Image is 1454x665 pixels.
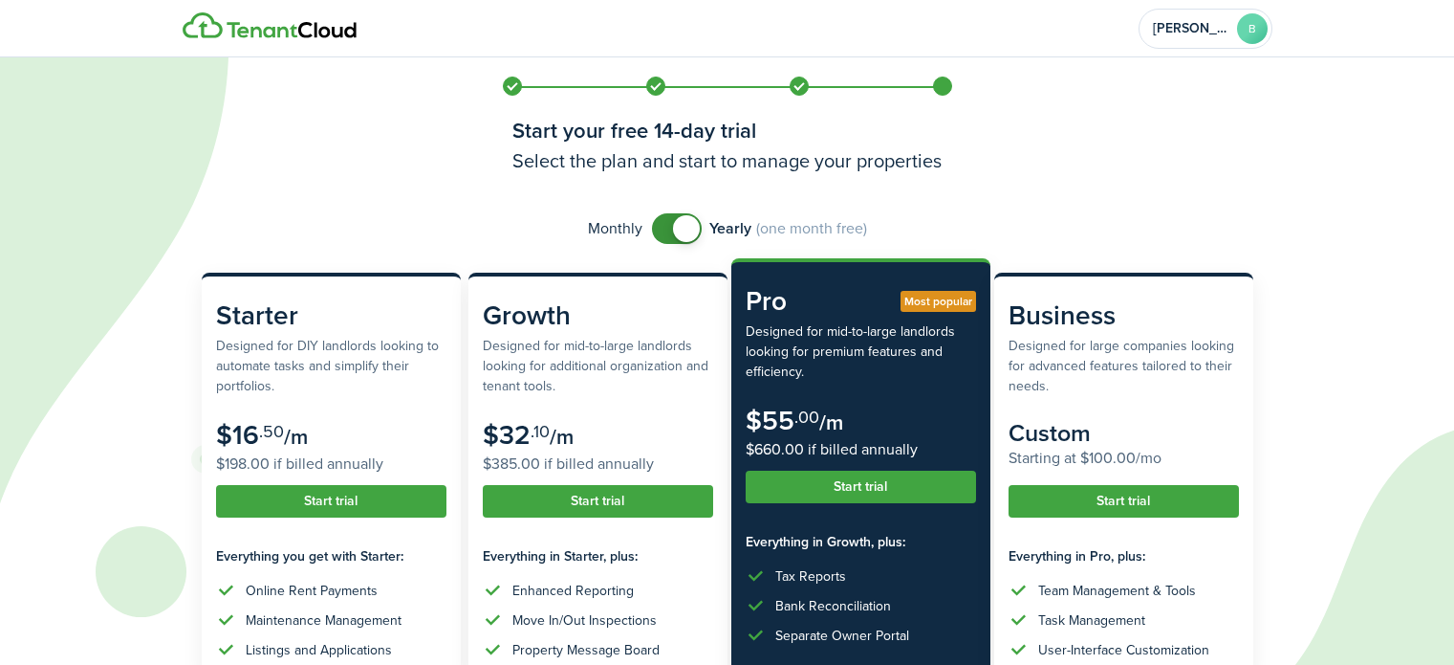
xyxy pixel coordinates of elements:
[512,146,943,175] h3: Select the plan and start to manage your properties
[1139,9,1272,49] button: Open menu
[483,546,713,566] subscription-pricing-card-features-title: Everything in Starter, plus:
[483,453,713,476] subscription-pricing-card-price-annual: $385.00 if billed annually
[775,626,909,646] div: Separate Owner Portal
[216,546,446,566] subscription-pricing-card-features-title: Everything you get with Starter:
[1009,546,1239,566] subscription-pricing-card-features-title: Everything in Pro, plus:
[1009,485,1239,518] button: Start trial
[1038,640,1209,660] div: User-Interface Customization
[550,421,574,453] subscription-pricing-card-price-period: /m
[483,296,713,336] subscription-pricing-card-title: Growth
[216,453,446,476] subscription-pricing-card-price-annual: $198.00 if billed annually
[183,12,357,39] img: Logo
[746,401,794,440] subscription-pricing-card-price-amount: $55
[259,419,284,444] subscription-pricing-card-price-cents: .50
[746,321,976,382] subscription-pricing-card-description: Designed for mid-to-large landlords looking for premium features and efficiency.
[483,415,531,454] subscription-pricing-card-price-amount: $32
[1038,581,1196,601] div: Team Management & Tools
[775,596,891,616] div: Bank Reconciliation
[483,485,713,518] button: Start trial
[1009,336,1239,396] subscription-pricing-card-description: Designed for large companies looking for advanced features tailored to their needs.
[588,217,642,240] span: Monthly
[775,566,846,587] div: Tax Reports
[746,471,976,503] button: Start trial
[216,415,259,454] subscription-pricing-card-price-amount: $16
[284,421,308,453] subscription-pricing-card-price-period: /m
[746,532,976,552] subscription-pricing-card-features-title: Everything in Growth, plus:
[246,640,392,660] div: Listings and Applications
[483,336,713,396] subscription-pricing-card-description: Designed for mid-to-large landlords looking for additional organization and tenant tools.
[246,610,401,631] div: Maintenance Management
[1009,447,1239,470] subscription-pricing-card-price-annual: Starting at $100.00/mo
[531,419,550,444] subscription-pricing-card-price-cents: .10
[512,115,943,146] h1: Start your free 14-day trial
[246,581,378,601] div: Online Rent Payments
[216,296,446,336] subscription-pricing-card-title: Starter
[512,581,634,601] div: Enhanced Reporting
[1237,13,1268,44] avatar-text: B
[1038,610,1145,631] div: Task Management
[216,336,446,396] subscription-pricing-card-description: Designed for DIY landlords looking to automate tasks and simplify their portfolios.
[746,438,976,461] subscription-pricing-card-price-annual: $660.00 if billed annually
[746,281,976,321] subscription-pricing-card-title: Pro
[512,640,660,660] div: Property Message Board
[216,485,446,518] button: Start trial
[794,405,819,430] subscription-pricing-card-price-cents: .00
[904,293,972,310] span: Most popular
[1009,296,1239,336] subscription-pricing-card-title: Business
[1153,22,1229,35] span: Brandon
[819,407,843,438] subscription-pricing-card-price-period: /m
[512,610,657,631] div: Move In/Out Inspections
[1009,415,1091,451] subscription-pricing-card-price-amount: Custom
